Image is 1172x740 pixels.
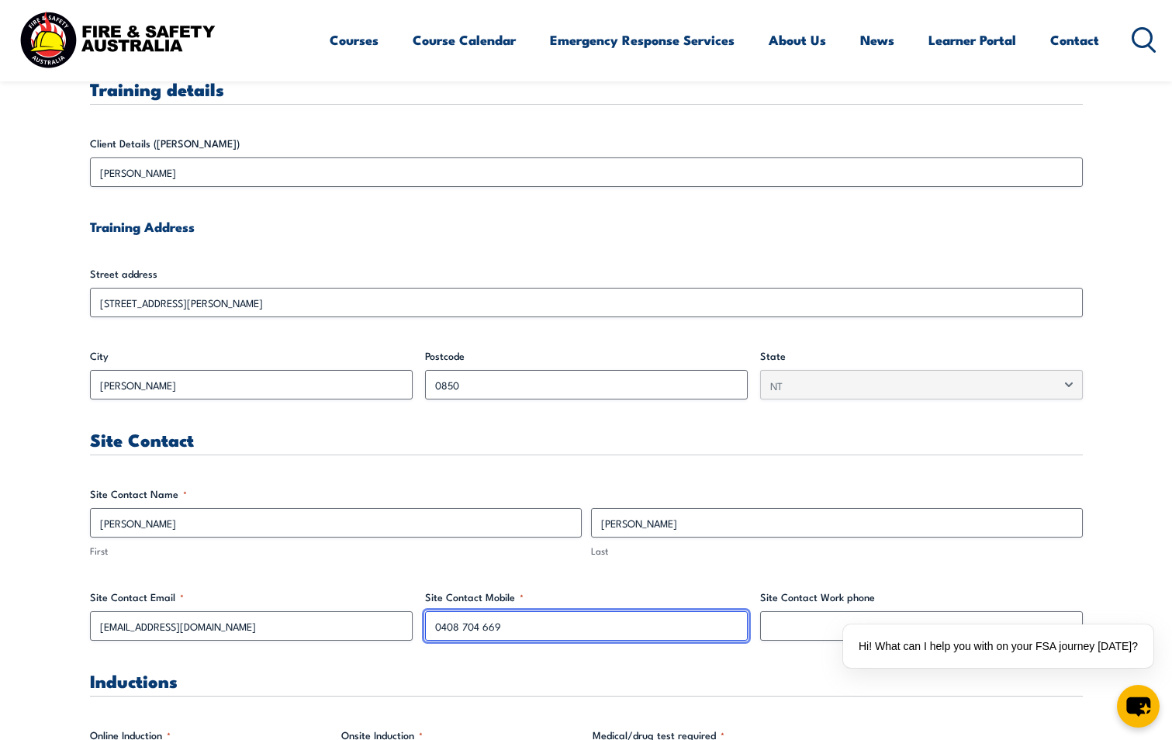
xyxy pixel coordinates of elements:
button: chat-button [1117,685,1160,728]
label: Site Contact Mobile [425,590,748,605]
label: Client Details ([PERSON_NAME]) [90,136,1083,151]
legend: Site Contact Name [90,486,187,502]
a: Courses [330,19,379,61]
label: Site Contact Work phone [760,590,1083,605]
label: Street address [90,266,1083,282]
a: Contact [1050,19,1099,61]
label: State [760,348,1083,364]
a: News [860,19,894,61]
h3: Training details [90,80,1083,98]
h3: Site Contact [90,431,1083,448]
a: Learner Portal [928,19,1016,61]
label: Postcode [425,348,748,364]
label: Site Contact Email [90,590,413,605]
label: Last [591,544,1083,558]
label: First [90,544,582,558]
div: Hi! What can I help you with on your FSA journey [DATE]? [843,624,1153,668]
label: City [90,348,413,364]
h3: Inductions [90,672,1083,690]
h4: Training Address [90,218,1083,235]
a: About Us [769,19,826,61]
a: Emergency Response Services [550,19,735,61]
a: Course Calendar [413,19,516,61]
